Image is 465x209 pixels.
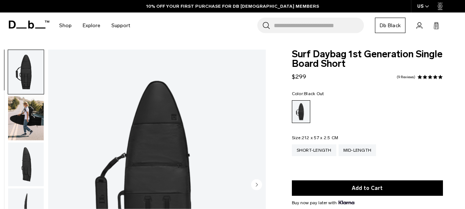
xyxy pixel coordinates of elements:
span: Surf Daybag 1st Generation Single Board Short [292,50,443,69]
a: Shop [59,12,72,39]
span: Black Out [304,91,324,96]
img: TheDjarvSingleSurfboardBag-6.png [8,143,44,187]
nav: Main Navigation [54,12,136,39]
button: TheDjarvSingleSurfboardBag.png [8,50,44,94]
a: Support [111,12,130,39]
img: TheDjarvSingleSurfboardBag-2.png [8,96,44,140]
span: 212 x 57 x 2.5 CM [302,135,338,140]
a: 10% OFF YOUR FIRST PURCHASE FOR DB [DEMOGRAPHIC_DATA] MEMBERS [146,3,319,10]
span: $299 [292,73,306,80]
legend: Color: [292,91,324,96]
button: Add to Cart [292,180,443,196]
a: 9 reviews [397,75,415,79]
img: TheDjarvSingleSurfboardBag.png [8,50,44,94]
span: Buy now pay later with [292,199,354,206]
a: Db Black [375,18,405,33]
img: {"height" => 20, "alt" => "Klarna"} [339,201,354,204]
a: Black Out [292,100,310,123]
a: Explore [83,12,100,39]
a: Mid-length [339,144,376,156]
button: TheDjarvSingleSurfboardBag-6.png [8,142,44,187]
button: Next slide [251,179,262,191]
a: Short-length [292,144,336,156]
legend: Size: [292,136,339,140]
